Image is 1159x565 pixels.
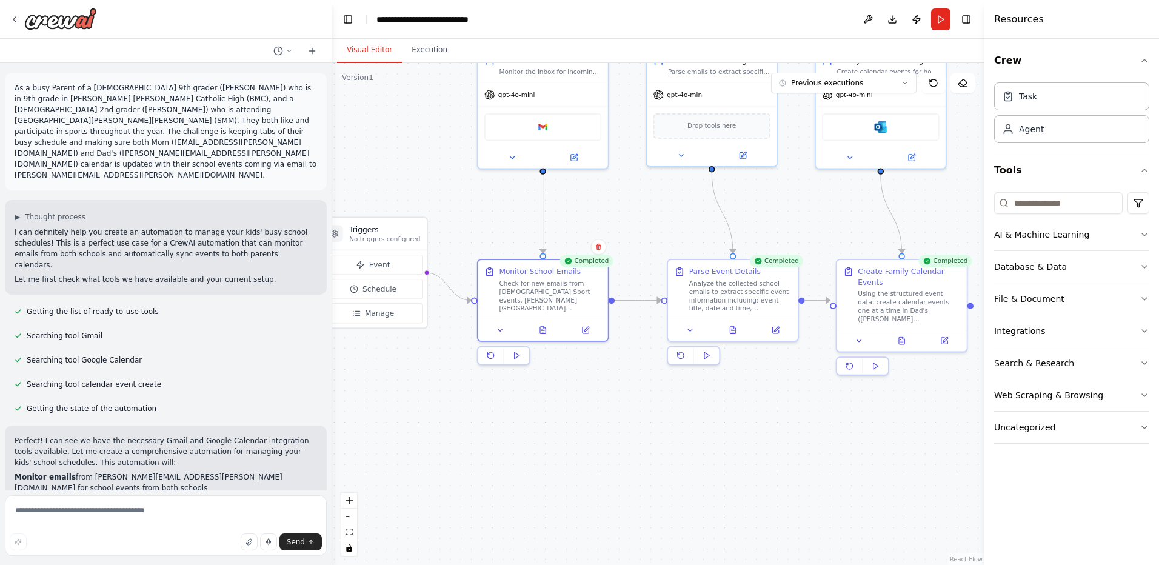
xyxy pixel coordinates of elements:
[319,217,428,329] div: TriggersNo triggers configuredEventScheduleManage
[994,379,1149,411] button: Web Scraping & Browsing
[260,533,277,550] button: Click to speak your automation idea
[1019,123,1044,135] div: Agent
[994,153,1149,187] button: Tools
[27,404,156,413] span: Getting the state of the automation
[241,533,258,550] button: Upload files
[713,149,772,162] button: Open in side panel
[750,255,803,267] div: Completed
[499,266,581,276] div: Monitor School Emails
[646,48,778,167] div: Event Parser and OrganizerParse emails to extract specific event details including dates, times, ...
[858,290,960,324] div: Using the structured event data, create calendar events one at a time in Dad's ([PERSON_NAME][EMA...
[994,219,1149,250] button: AI & Machine Learning
[15,472,317,493] li: from [PERSON_NAME][EMAIL_ADDRESS][PERSON_NAME][DOMAIN_NAME] for school events from both schools
[269,44,298,58] button: Switch to previous chat
[499,279,601,313] div: Check for new emails from [DEMOGRAPHIC_DATA] Sport events, [PERSON_NAME][GEOGRAPHIC_DATA][PERSON_...
[341,524,357,540] button: fit view
[994,283,1149,315] button: File & Document
[710,324,755,336] button: View output
[994,44,1149,78] button: Crew
[994,421,1055,433] div: Uncategorized
[791,78,863,88] span: Previous executions
[25,212,85,222] span: Thought process
[836,90,873,99] span: gpt-4o-mini
[498,90,535,99] span: gpt-4o-mini
[882,152,941,164] button: Open in side panel
[477,259,609,369] div: CompletedMonitor School EmailsCheck for new emails from [DEMOGRAPHIC_DATA] Sport events, [PERSON_...
[926,335,963,347] button: Open in side panel
[521,324,566,336] button: View output
[341,493,357,509] button: zoom in
[15,473,76,481] strong: Monitor emails
[15,212,85,222] button: ▶Thought process
[689,266,761,276] div: Parse Event Details
[279,533,322,550] button: Send
[874,121,887,133] img: Microsoft outlook
[837,68,940,76] div: Create calendar events for both Mom ([EMAIL_ADDRESS][PERSON_NAME][DOMAIN_NAME]) and Dad ([PERSON_...
[27,379,161,389] span: Searching tool calendar event create
[615,295,661,306] g: Edge from 1dd42a49-2100-4679-9841-ba59c71d3210 to 4df92b73-b1b3-42c3-bc4b-219732579a68
[994,261,1067,273] div: Database & Data
[10,533,27,550] button: Improve this prompt
[342,73,373,82] div: Version 1
[341,493,357,556] div: React Flow controls
[287,537,305,547] span: Send
[994,251,1149,282] button: Database & Data
[918,255,972,267] div: Completed
[426,267,471,306] g: Edge from triggers to 1dd42a49-2100-4679-9841-ba59c71d3210
[837,55,940,65] div: Family Calendar Manager
[15,227,317,270] p: I can definitely help you create an automation to manage your kids' busy school schedules! This i...
[302,44,322,58] button: Start a new chat
[687,121,736,131] span: Drop tools here
[757,324,793,336] button: Open in side panel
[994,325,1045,337] div: Integrations
[24,8,97,30] img: Logo
[1019,90,1037,102] div: Task
[667,259,799,369] div: CompletedParse Event DetailsAnalyze the collected school emails to extract specific event informa...
[27,355,142,365] span: Searching tool Google Calendar
[15,212,20,222] span: ▶
[15,274,317,285] p: Let me first check what tools we have available and your current setup.
[324,303,423,323] button: Manage
[958,11,975,28] button: Hide right sidebar
[341,509,357,524] button: zoom out
[771,73,917,93] button: Previous executions
[858,266,960,287] div: Create Family Calendar Events
[362,284,396,294] span: Schedule
[994,78,1149,153] div: Crew
[538,175,548,253] g: Edge from 28df0cb0-7686-4f25-901b-5cf2564fe5ed to 1dd42a49-2100-4679-9841-ba59c71d3210
[369,259,390,270] span: Event
[559,255,613,267] div: Completed
[875,175,907,253] g: Edge from 77639983-65b9-4917-b6f3-bc34c3b884ec to e8805e69-93ab-42f9-8b16-ab09a042b222
[349,235,420,243] p: No triggers configured
[668,55,770,65] div: Event Parser and Organizer
[689,279,792,313] div: Analyze the collected school emails to extract specific event information including: event title,...
[15,435,317,468] p: Perfect! I can see we have the necessary Gmail and Google Calendar integration tools available. L...
[376,13,469,25] nav: breadcrumb
[880,335,924,347] button: View output
[590,239,606,255] button: Delete node
[994,229,1089,241] div: AI & Machine Learning
[349,224,420,235] h3: Triggers
[499,55,601,65] div: School Email Monitor
[15,82,317,181] p: As a busy Parent of a [DEMOGRAPHIC_DATA] 9th grader ([PERSON_NAME]) who is in 9th grade in [PERSO...
[544,152,603,164] button: Open in side panel
[994,12,1044,27] h4: Resources
[365,308,394,318] span: Manage
[815,48,947,169] div: Family Calendar ManagerCreate calendar events for both Mom ([EMAIL_ADDRESS][PERSON_NAME][DOMAIN_N...
[567,324,604,336] button: Open in side panel
[337,38,402,63] button: Visual Editor
[668,68,770,76] div: Parse emails to extract specific event details including dates, times, locations, event types, an...
[804,295,830,306] g: Edge from 4df92b73-b1b3-42c3-bc4b-219732579a68 to e8805e69-93ab-42f9-8b16-ab09a042b222
[324,255,423,275] button: Event
[707,172,738,253] g: Edge from ff4dcca5-5e48-4f18-a211-633d71057cb7 to 4df92b73-b1b3-42c3-bc4b-219732579a68
[950,556,983,563] a: React Flow attribution
[324,279,423,299] button: Schedule
[994,293,1064,305] div: File & Document
[27,307,159,316] span: Getting the list of ready-to-use tools
[994,389,1103,401] div: Web Scraping & Browsing
[994,315,1149,347] button: Integrations
[667,90,704,99] span: gpt-4o-mini
[402,38,457,63] button: Execution
[836,259,968,379] div: CompletedCreate Family Calendar EventsUsing the structured event data, create calendar events one...
[339,11,356,28] button: Hide left sidebar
